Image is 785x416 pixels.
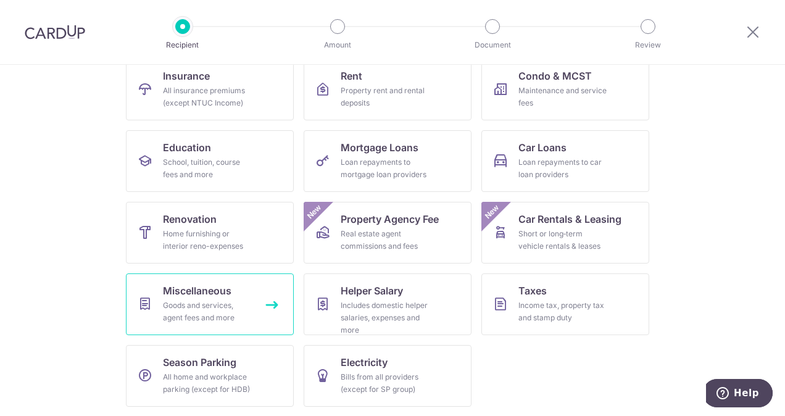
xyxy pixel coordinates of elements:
div: Home furnishing or interior reno-expenses [163,228,252,252]
a: EducationSchool, tuition, course fees and more [126,130,294,192]
span: Condo & MCST [518,69,592,83]
div: All insurance premiums (except NTUC Income) [163,85,252,109]
a: Condo & MCSTMaintenance and service fees [481,59,649,120]
div: Loan repayments to car loan providers [518,156,607,181]
a: Property Agency FeeReal estate agent commissions and feesNew [304,202,471,264]
a: RentProperty rent and rental deposits [304,59,471,120]
p: Amount [292,39,383,51]
span: Help [28,9,53,20]
p: Recipient [137,39,228,51]
span: Car Loans [518,140,567,155]
div: School, tuition, course fees and more [163,156,252,181]
div: Property rent and rental deposits [341,85,430,109]
span: Property Agency Fee [341,212,439,227]
a: Mortgage LoansLoan repayments to mortgage loan providers [304,130,471,192]
p: Review [602,39,694,51]
a: Car Rentals & LeasingShort or long‑term vehicle rentals & leasesNew [481,202,649,264]
span: Helper Salary [341,283,403,298]
span: Season Parking [163,355,236,370]
span: Car Rentals & Leasing [518,212,621,227]
a: Car LoansLoan repayments to car loan providers [481,130,649,192]
p: Document [447,39,538,51]
a: MiscellaneousGoods and services, agent fees and more [126,273,294,335]
span: New [304,202,325,222]
div: All home and workplace parking (except for HDB) [163,371,252,396]
span: Electricity [341,355,388,370]
iframe: Opens a widget where you can find more information [706,379,773,410]
div: Loan repayments to mortgage loan providers [341,156,430,181]
a: ElectricityBills from all providers (except for SP group) [304,345,471,407]
span: New [482,202,502,222]
div: Bills from all providers (except for SP group) [341,371,430,396]
div: Real estate agent commissions and fees [341,228,430,252]
div: Income tax, property tax and stamp duty [518,299,607,324]
a: Season ParkingAll home and workplace parking (except for HDB) [126,345,294,407]
span: Insurance [163,69,210,83]
span: Education [163,140,211,155]
span: Mortgage Loans [341,140,418,155]
a: RenovationHome furnishing or interior reno-expenses [126,202,294,264]
span: Rent [341,69,362,83]
a: Helper SalaryIncludes domestic helper salaries, expenses and more [304,273,471,335]
div: Goods and services, agent fees and more [163,299,252,324]
a: InsuranceAll insurance premiums (except NTUC Income) [126,59,294,120]
img: CardUp [25,25,85,40]
span: Renovation [163,212,217,227]
span: Miscellaneous [163,283,231,298]
div: Short or long‑term vehicle rentals & leases [518,228,607,252]
div: Includes domestic helper salaries, expenses and more [341,299,430,336]
div: Maintenance and service fees [518,85,607,109]
a: TaxesIncome tax, property tax and stamp duty [481,273,649,335]
span: Taxes [518,283,547,298]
